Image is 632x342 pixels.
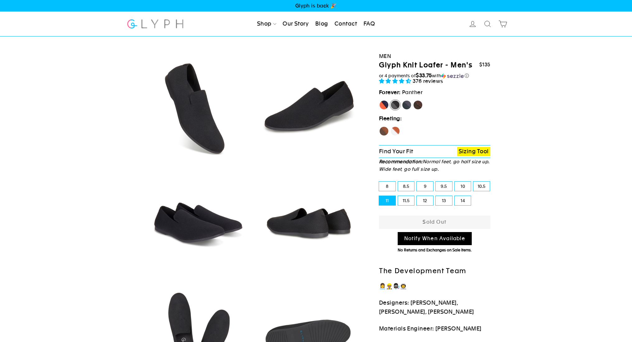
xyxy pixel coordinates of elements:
label: 11.5 [398,196,414,205]
label: 10.5 [473,182,490,191]
a: Contact [332,17,359,31]
label: Panther [390,100,400,110]
label: Fox [390,126,400,136]
label: Hawk [379,126,389,136]
div: or 4 payments of$33.75withSezzle Click to learn more about Sezzle [379,73,490,79]
span: 4.73 stars [379,78,413,84]
strong: Fleeting: [379,115,402,121]
span: Panther [402,89,423,95]
span: Find Your Fit [379,148,413,154]
span: No Returns and Exchanges on Sale Items. [398,248,472,252]
img: Panther [256,167,362,273]
label: [PERSON_NAME] [379,100,389,110]
span: Sold Out [423,219,447,225]
img: Panther [145,167,251,273]
label: 9.5 [436,182,452,191]
a: FAQ [361,17,377,31]
label: Rhino [402,100,412,110]
img: Panther [145,55,251,161]
label: 9 [417,182,433,191]
img: Glyph [126,16,185,32]
p: Materials Engineer: [PERSON_NAME] [379,324,490,333]
a: Blog [313,17,331,31]
ul: Primary [255,17,377,31]
span: 376 reviews [413,78,443,84]
h1: Glyph Knit Loafer - Men's [379,61,472,70]
a: Notify When Available [398,232,472,245]
p: Designers: [PERSON_NAME], [PERSON_NAME], [PERSON_NAME] [379,298,490,316]
a: Sizing Tool [457,147,490,156]
label: 8.5 [398,182,414,191]
a: Shop [255,17,279,31]
h2: The Development Team [379,267,490,276]
p: Normal feet, go half size up. Wide feet, go full size up. [379,158,490,173]
label: 10 [455,182,471,191]
strong: Recommendation: [379,159,423,164]
label: Mustang [413,100,423,110]
button: Sold Out [379,216,490,229]
div: Men [379,52,490,60]
a: Our Story [280,17,311,31]
label: 14 [455,196,471,205]
span: $33.75 [416,72,432,78]
strong: Forever: [379,89,401,95]
p: 👩‍💼👷🏽‍♂️👩🏿‍🔬👨‍🚀 [379,282,490,291]
img: Sezzle [441,73,464,79]
div: or 4 payments of with [379,73,490,79]
img: Panther [256,55,362,161]
label: 13 [436,196,452,205]
label: 8 [379,182,396,191]
span: $135 [479,62,490,68]
label: 12 [417,196,433,205]
label: 11 [379,196,396,205]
